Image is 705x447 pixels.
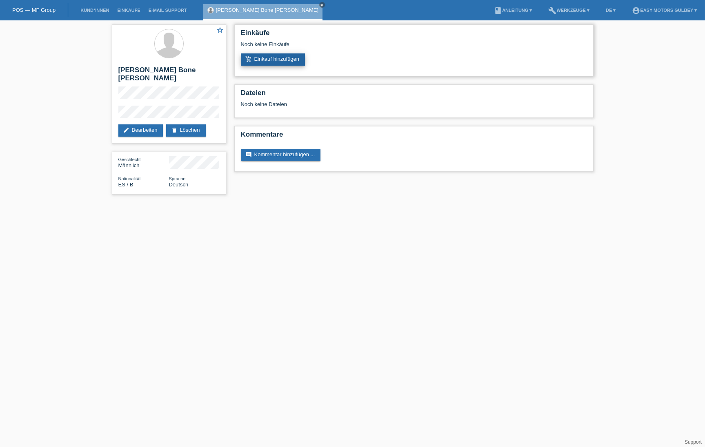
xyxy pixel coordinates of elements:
[169,181,189,188] span: Deutsch
[241,29,587,41] h2: Einkäufe
[319,2,325,8] a: close
[320,3,324,7] i: close
[123,127,130,133] i: edit
[544,8,594,13] a: buildWerkzeuge ▾
[118,157,141,162] span: Geschlecht
[118,156,169,168] div: Männlich
[490,8,536,13] a: bookAnleitung ▾
[246,56,252,62] i: add_shopping_cart
[12,7,56,13] a: POS — MF Group
[246,151,252,158] i: comment
[494,7,502,15] i: book
[548,7,556,15] i: build
[166,124,205,137] a: deleteLöschen
[217,27,224,34] i: star_border
[241,149,321,161] a: commentKommentar hinzufügen ...
[118,124,163,137] a: editBearbeiten
[171,127,178,133] i: delete
[602,8,620,13] a: DE ▾
[216,7,318,13] a: [PERSON_NAME] Bone [PERSON_NAME]
[241,53,305,66] a: add_shopping_cartEinkauf hinzufügen
[118,176,141,181] span: Nationalität
[241,89,587,101] h2: Dateien
[145,8,191,13] a: E-Mail Support
[241,131,587,143] h2: Kommentare
[169,176,186,181] span: Sprache
[118,181,133,188] span: Spanien / B / 17.03.2018
[76,8,113,13] a: Kund*innen
[118,66,220,86] h2: [PERSON_NAME] Bone [PERSON_NAME]
[628,8,701,13] a: account_circleEasy Motors Gülbey ▾
[632,7,640,15] i: account_circle
[113,8,144,13] a: Einkäufe
[685,439,702,445] a: Support
[241,101,490,107] div: Noch keine Dateien
[217,27,224,35] a: star_border
[241,41,587,53] div: Noch keine Einkäufe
